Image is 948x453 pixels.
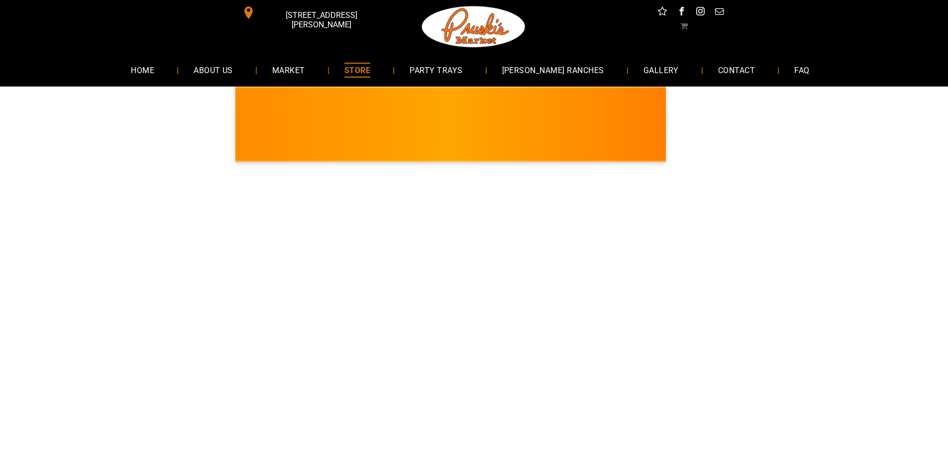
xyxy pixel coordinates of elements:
a: email [713,5,726,20]
a: ABOUT US [179,57,248,83]
a: FAQ [779,57,824,83]
a: [PERSON_NAME] RANCHES [487,57,619,83]
a: MARKET [257,57,320,83]
a: PARTY TRAYS [395,57,477,83]
a: CONTACT [703,57,770,83]
a: Social network [656,5,669,20]
a: facebook [675,5,688,20]
a: GALLERY [629,57,694,83]
span: [STREET_ADDRESS][PERSON_NAME] [257,5,385,34]
a: instagram [694,5,707,20]
a: STORE [329,57,385,83]
a: HOME [116,57,169,83]
span: [PERSON_NAME] MARKET [662,131,858,147]
a: [STREET_ADDRESS][PERSON_NAME] [235,5,388,20]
